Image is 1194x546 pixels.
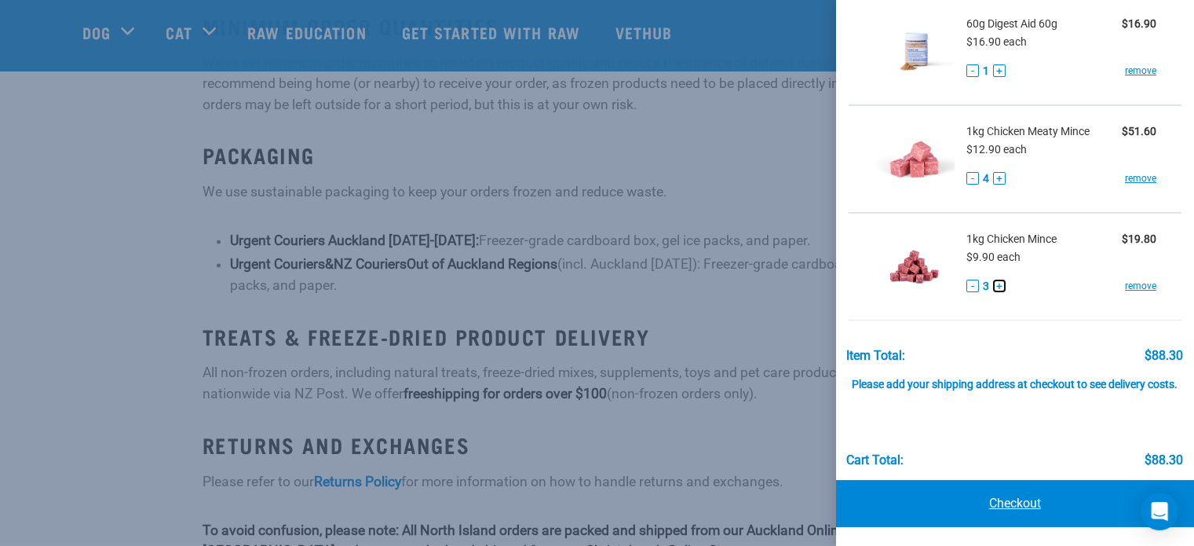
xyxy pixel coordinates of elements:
div: Please add your shipping address at checkout to see delivery costs. [846,363,1183,391]
a: remove [1125,279,1156,293]
div: Item Total: [846,349,905,363]
span: 3 [983,278,989,295]
button: - [966,64,979,77]
span: 4 [983,170,989,187]
img: Digest Aid 60g [874,11,955,92]
span: 1kg Chicken Mince [966,231,1057,247]
span: $9.90 each [966,251,1021,263]
div: Cart total: [846,453,904,467]
button: + [993,64,1006,77]
a: remove [1125,64,1156,78]
div: Open Intercom Messenger [1141,493,1178,530]
span: 1kg Chicken Meaty Mince [966,123,1090,140]
a: Checkout [836,480,1194,527]
button: + [993,280,1006,292]
div: $88.30 [1145,453,1183,467]
button: + [993,172,1006,185]
a: remove [1125,171,1156,185]
span: $16.90 each [966,35,1027,48]
span: 60g Digest Aid 60g [966,16,1057,32]
button: - [966,172,979,185]
div: $88.30 [1145,349,1183,363]
strong: $19.80 [1122,233,1156,245]
img: Chicken Meaty Mince [874,119,955,200]
strong: $51.60 [1122,125,1156,137]
button: - [966,280,979,292]
img: Chicken Mince [874,226,955,307]
span: 1 [983,63,989,79]
strong: $16.90 [1122,17,1156,30]
span: $12.90 each [966,143,1027,156]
